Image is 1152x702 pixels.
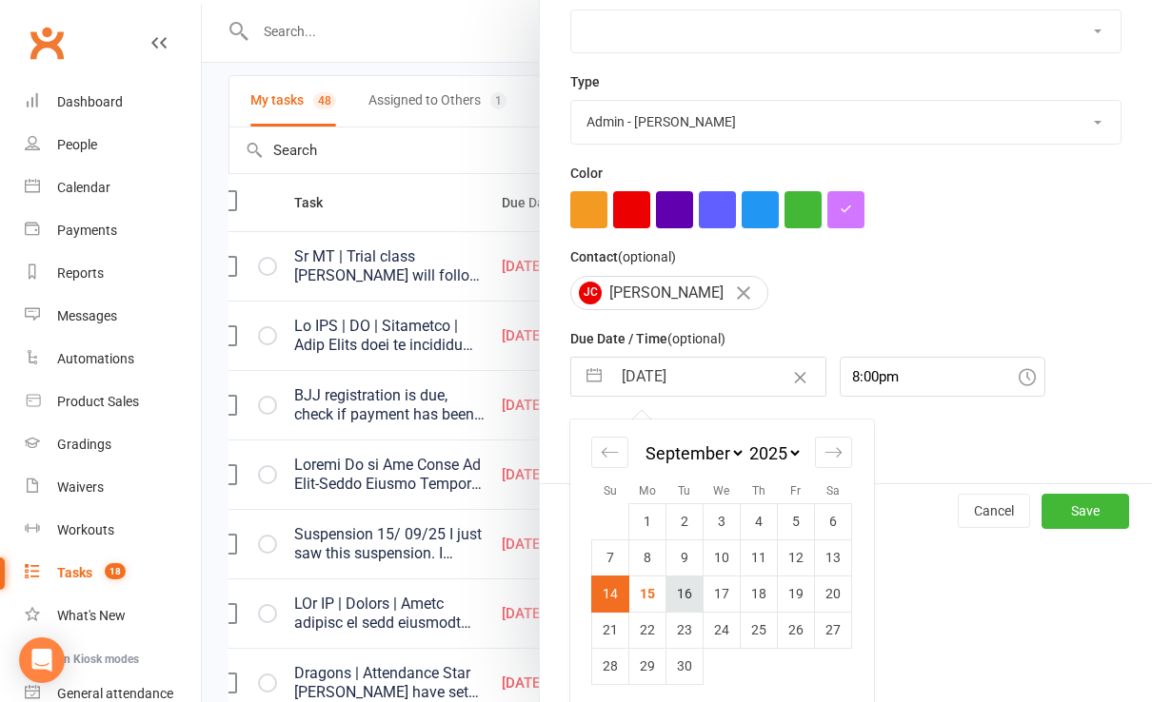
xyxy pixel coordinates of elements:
div: [PERSON_NAME] [570,276,768,310]
a: Product Sales [25,380,201,423]
td: Tuesday, September 9, 2025 [666,539,704,575]
td: Sunday, September 28, 2025 [592,648,629,684]
div: Tasks [57,565,92,580]
div: Product Sales [57,394,139,409]
td: Thursday, September 25, 2025 [741,612,778,648]
td: Selected. Sunday, September 14, 2025 [592,575,629,612]
small: Sa [826,484,840,497]
a: Waivers [25,466,201,509]
a: What's New [25,595,201,637]
td: Wednesday, September 3, 2025 [704,503,741,539]
a: Clubworx [23,19,70,67]
td: Tuesday, September 16, 2025 [666,575,704,612]
td: Friday, September 19, 2025 [778,575,815,612]
div: Waivers [57,479,104,495]
a: Dashboard [25,81,201,124]
div: Dashboard [57,94,123,109]
td: Thursday, September 4, 2025 [741,503,778,539]
td: Tuesday, September 30, 2025 [666,648,704,684]
small: (optional) [667,331,725,346]
td: Friday, September 26, 2025 [778,612,815,648]
a: Reports [25,252,201,295]
label: Type [570,71,600,92]
td: Friday, September 12, 2025 [778,539,815,575]
div: People [57,137,97,152]
label: Due Date / Time [570,328,725,349]
td: Tuesday, September 23, 2025 [666,612,704,648]
small: Fr [790,484,801,497]
div: Workouts [57,522,114,537]
label: Email preferences [570,415,681,436]
td: Sunday, September 7, 2025 [592,539,629,575]
button: Clear Date [784,359,817,395]
td: Monday, September 8, 2025 [629,539,666,575]
div: Messages [57,308,117,323]
a: People [25,124,201,166]
td: Thursday, September 11, 2025 [741,539,778,575]
div: Gradings [57,437,111,452]
button: Cancel [958,494,1030,528]
div: General attendance [57,686,173,701]
td: Saturday, September 6, 2025 [815,503,852,539]
button: Save [1042,494,1129,528]
td: Thursday, September 18, 2025 [741,575,778,612]
td: Monday, September 22, 2025 [629,612,666,648]
td: Saturday, September 27, 2025 [815,612,852,648]
a: Payments [25,209,201,252]
td: Wednesday, September 10, 2025 [704,539,741,575]
small: We [713,484,729,497]
a: Automations [25,338,201,380]
div: Automations [57,351,134,366]
span: JC [579,282,602,304]
div: What's New [57,608,126,623]
td: Friday, September 5, 2025 [778,503,815,539]
td: Monday, September 29, 2025 [629,648,666,684]
td: Wednesday, September 24, 2025 [704,612,741,648]
td: Saturday, September 20, 2025 [815,575,852,612]
div: Move forward to switch to the next month. [815,437,852,468]
div: Move backward to switch to the previous month. [591,437,628,468]
div: Calendar [57,180,110,195]
small: (optional) [618,249,676,264]
a: Tasks 18 [25,552,201,595]
td: Tuesday, September 2, 2025 [666,503,704,539]
small: Tu [678,484,690,497]
td: Monday, September 1, 2025 [629,503,666,539]
div: Reports [57,265,104,281]
a: Gradings [25,423,201,466]
small: Mo [639,484,656,497]
a: Workouts [25,509,201,552]
small: Su [604,484,617,497]
div: Open Intercom Messenger [19,637,65,683]
a: Calendar [25,166,201,209]
td: Monday, September 15, 2025 [629,575,666,612]
div: Payments [57,223,117,238]
td: Wednesday, September 17, 2025 [704,575,741,612]
td: Saturday, September 13, 2025 [815,539,852,575]
span: 18 [105,563,126,579]
a: Messages [25,295,201,338]
small: Th [752,484,765,497]
label: Contact [570,246,676,267]
label: Color [570,163,603,184]
td: Sunday, September 21, 2025 [592,612,629,648]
